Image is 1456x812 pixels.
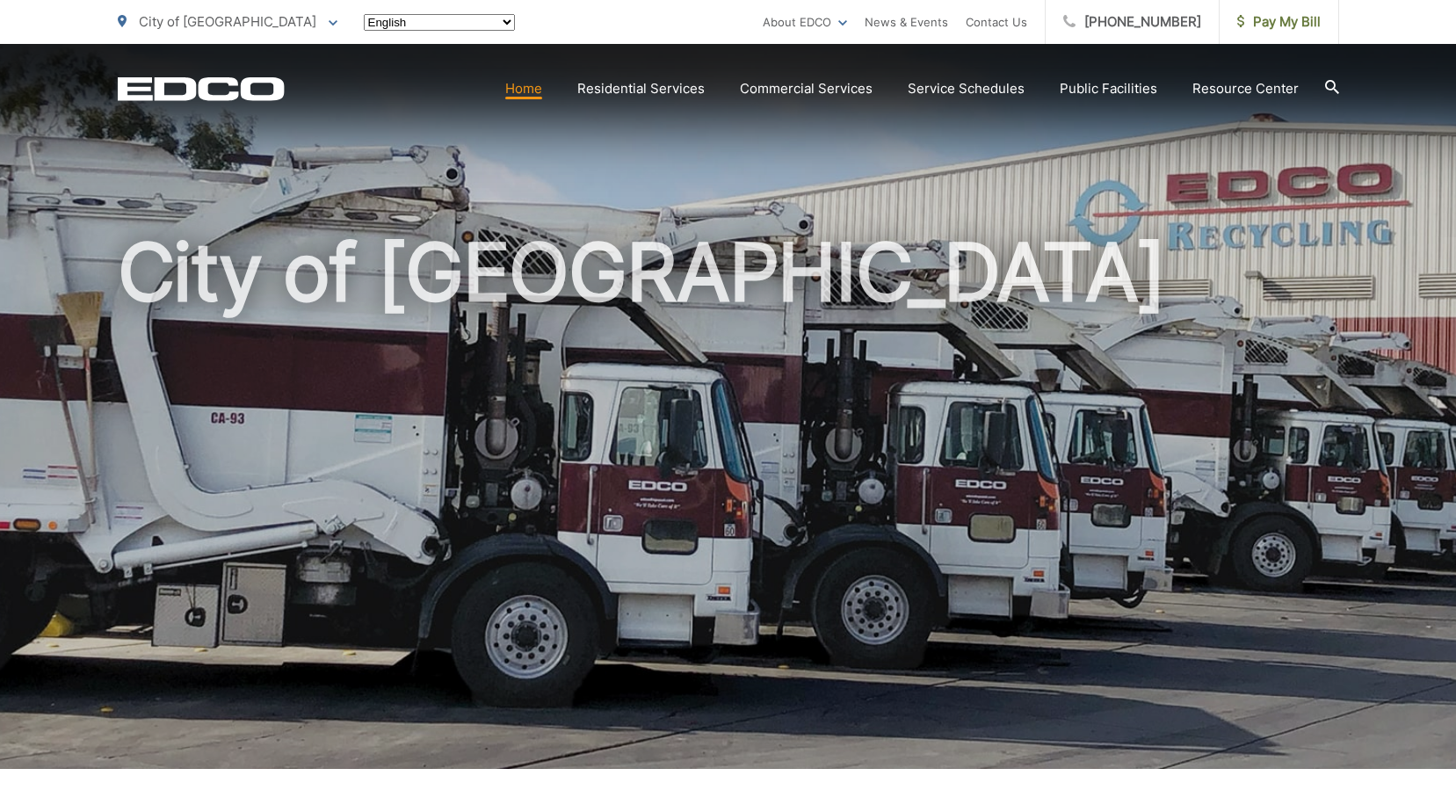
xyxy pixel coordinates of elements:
[1192,78,1299,99] a: Resource Center
[118,76,285,101] a: EDCD logo. Return to the homepage.
[865,11,948,33] a: News & Events
[364,14,515,31] select: Select a language
[139,13,316,30] span: City of [GEOGRAPHIC_DATA]
[966,11,1027,33] a: Contact Us
[908,78,1025,99] a: Service Schedules
[118,228,1339,785] h1: City of [GEOGRAPHIC_DATA]
[1060,78,1157,99] a: Public Facilities
[577,78,705,99] a: Residential Services
[1237,11,1321,33] span: Pay My Bill
[505,78,542,99] a: Home
[763,11,847,33] a: About EDCO
[740,78,873,99] a: Commercial Services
